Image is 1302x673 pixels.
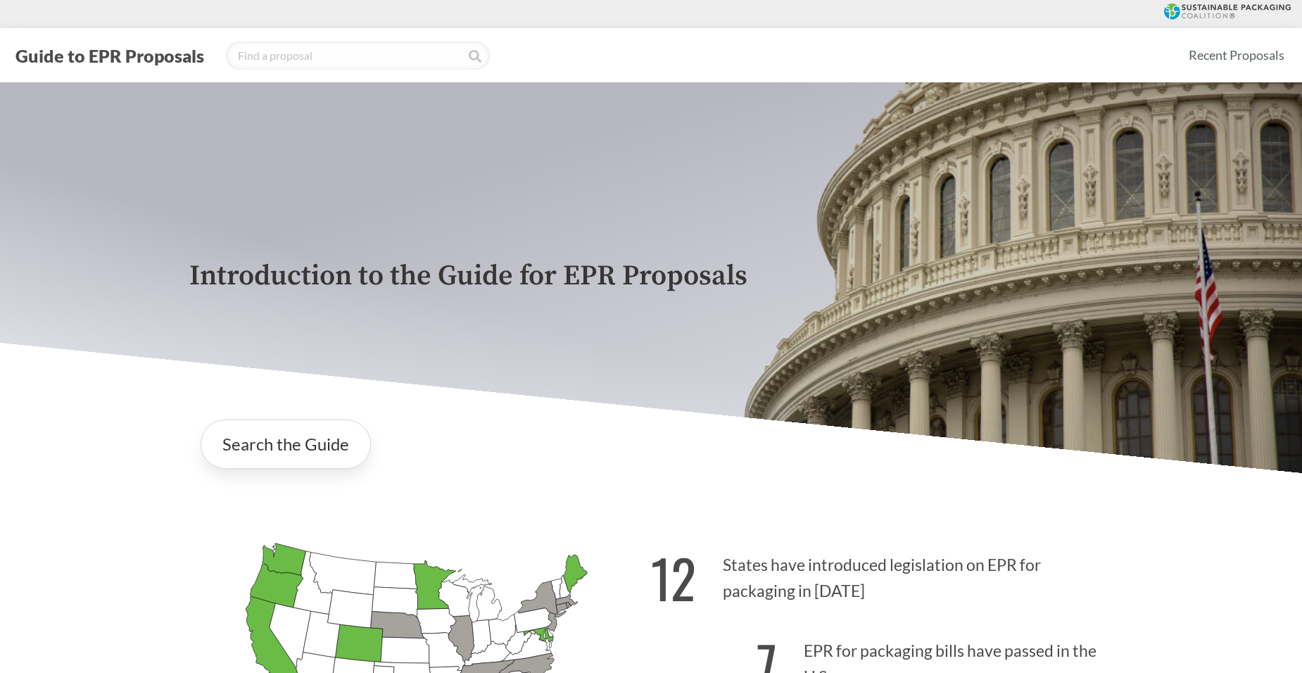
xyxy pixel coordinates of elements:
[651,531,1113,617] p: States have introduced legislation on EPR for packaging in [DATE]
[189,260,1113,292] p: Introduction to the Guide for EPR Proposals
[651,539,696,617] strong: 12
[201,420,371,469] a: Search the Guide
[11,44,208,67] button: Guide to EPR Proposals
[226,42,490,70] input: Find a proposal
[1182,39,1291,71] a: Recent Proposals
